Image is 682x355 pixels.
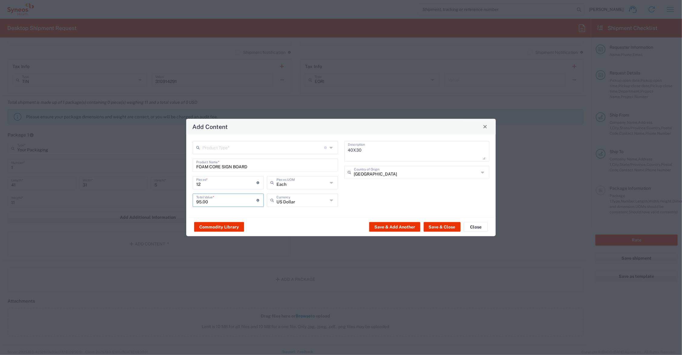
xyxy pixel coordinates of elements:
[481,122,489,131] button: Close
[193,122,228,131] h4: Add Content
[194,222,244,232] button: Commodity Library
[464,222,488,232] button: Close
[424,222,461,232] button: Save & Close
[369,222,420,232] button: Save & Add Another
